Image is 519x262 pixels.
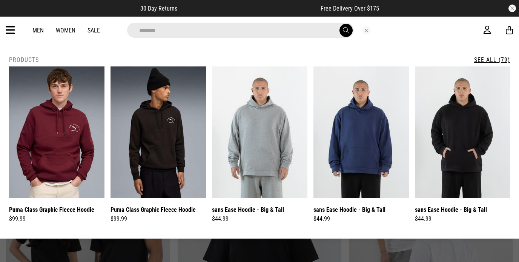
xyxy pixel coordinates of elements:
[321,5,379,12] span: Free Delivery Over $175
[6,3,29,26] button: Open LiveChat chat widget
[111,66,206,198] img: Puma Class Graphic Fleece Hoodie in Black
[362,26,370,34] button: Close search
[111,205,196,214] a: Puma Class Graphic Fleece Hoodie
[32,27,44,34] a: Men
[474,56,510,63] a: See All (79)
[415,66,510,198] img: Sans Ease Hoodie - Big & Tall in Black
[111,214,206,223] div: $99.99
[313,66,409,198] img: Sans Ease Hoodie - Big & Tall in Blue
[313,205,385,214] a: sans Ease Hoodie - Big & Tall
[9,56,39,63] h2: Products
[9,66,104,198] img: Puma Class Graphic Fleece Hoodie in Maroon
[212,214,307,223] div: $44.99
[212,205,284,214] a: sans Ease Hoodie - Big & Tall
[9,214,104,223] div: $99.99
[56,27,75,34] a: Women
[415,214,510,223] div: $44.99
[192,5,306,12] iframe: Customer reviews powered by Trustpilot
[9,205,94,214] a: Puma Class Graphic Fleece Hoodie
[88,27,100,34] a: Sale
[140,5,177,12] span: 30 Day Returns
[415,205,487,214] a: sans Ease Hoodie - Big & Tall
[313,214,409,223] div: $44.99
[212,66,307,198] img: Sans Ease Hoodie - Big & Tall in Grey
